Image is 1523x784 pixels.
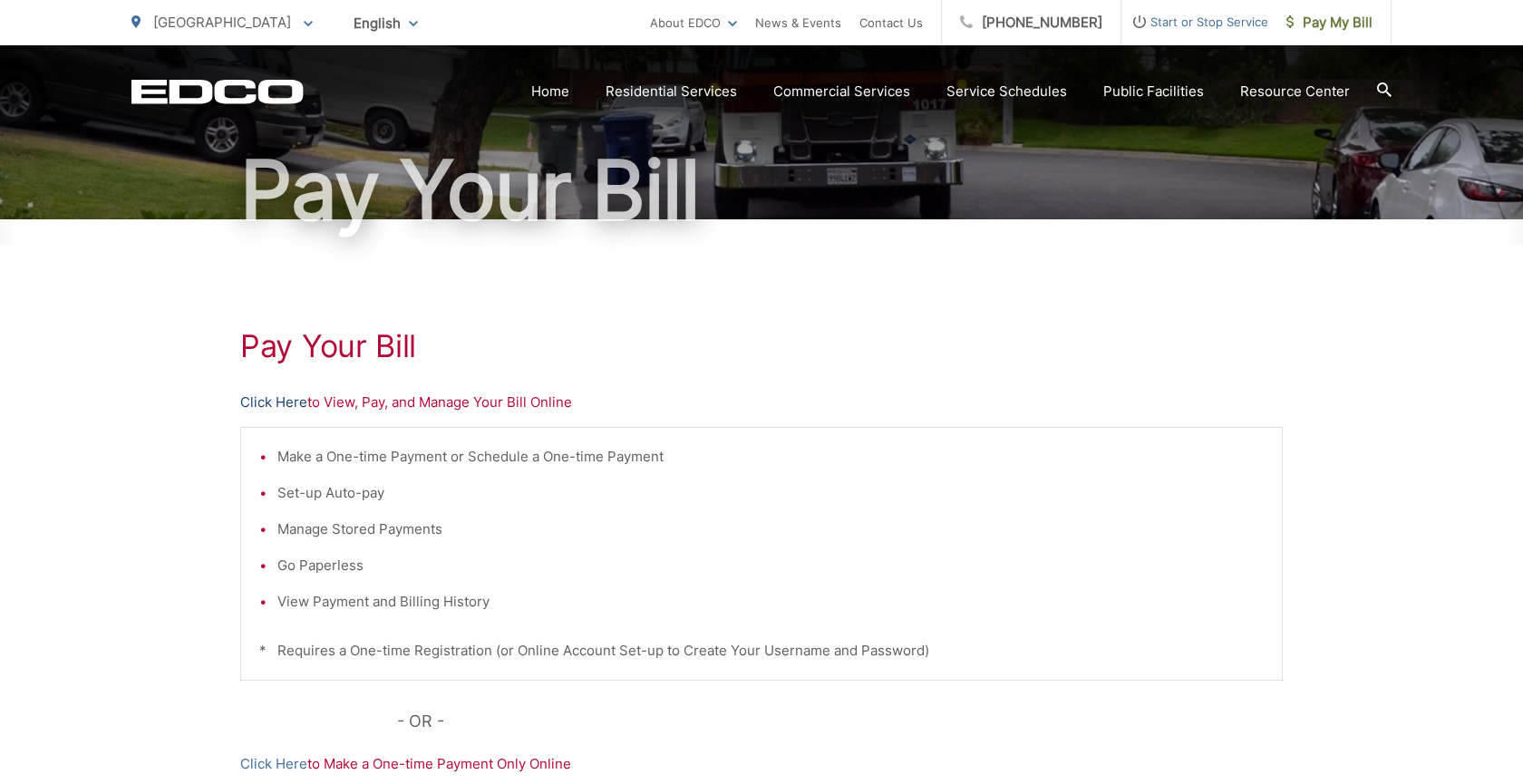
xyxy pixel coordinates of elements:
[259,640,1264,662] p: * Requires a One-time Registration (or Online Account Set-up to Create Your Username and Password)
[606,81,737,102] a: Residential Services
[277,482,1264,504] li: Set-up Auto-pay
[277,555,1264,576] li: Go Paperless
[773,81,910,102] a: Commercial Services
[240,753,1283,775] p: to Make a One-time Payment Only Online
[131,79,304,104] a: EDCD logo. Return to the homepage.
[240,392,307,413] a: Click Here
[131,145,1392,236] h1: Pay Your Bill
[277,591,1264,613] li: View Payment and Billing History
[277,446,1264,468] li: Make a One-time Payment or Schedule a One-time Payment
[240,392,1283,413] p: to View, Pay, and Manage Your Bill Online
[340,7,432,39] span: English
[240,328,1283,364] h1: Pay Your Bill
[153,14,291,31] span: [GEOGRAPHIC_DATA]
[650,12,737,34] a: About EDCO
[531,81,569,102] a: Home
[755,12,841,34] a: News & Events
[1103,81,1204,102] a: Public Facilities
[859,12,923,34] a: Contact Us
[1286,12,1373,34] span: Pay My Bill
[277,518,1264,540] li: Manage Stored Payments
[946,81,1067,102] a: Service Schedules
[397,708,1284,735] p: - OR -
[1240,81,1350,102] a: Resource Center
[240,753,307,775] a: Click Here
